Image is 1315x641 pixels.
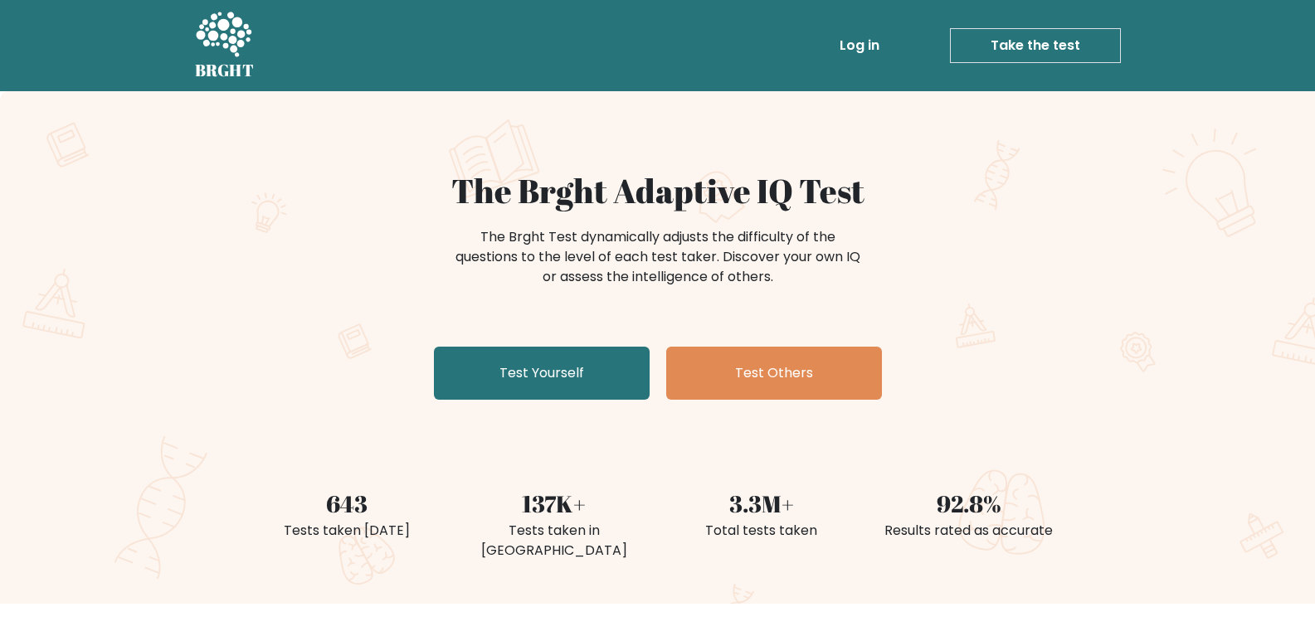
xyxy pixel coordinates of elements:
[460,521,648,561] div: Tests taken in [GEOGRAPHIC_DATA]
[253,521,441,541] div: Tests taken [DATE]
[875,521,1063,541] div: Results rated as accurate
[253,486,441,521] div: 643
[451,227,865,287] div: The Brght Test dynamically adjusts the difficulty of the questions to the level of each test take...
[253,171,1063,211] h1: The Brght Adaptive IQ Test
[950,28,1121,63] a: Take the test
[833,29,886,62] a: Log in
[875,486,1063,521] div: 92.8%
[195,61,255,80] h5: BRGHT
[434,347,650,400] a: Test Yourself
[460,486,648,521] div: 137K+
[668,521,855,541] div: Total tests taken
[668,486,855,521] div: 3.3M+
[666,347,882,400] a: Test Others
[195,7,255,85] a: BRGHT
